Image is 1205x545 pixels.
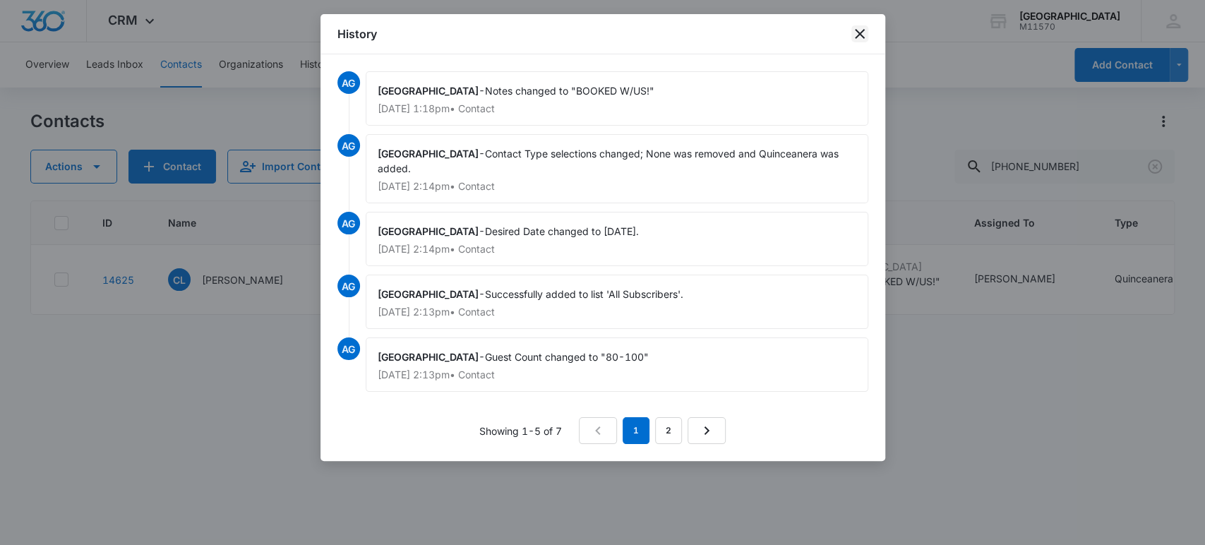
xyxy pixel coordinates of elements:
[337,337,360,360] span: AG
[378,85,479,97] span: [GEOGRAPHIC_DATA]
[378,148,479,160] span: [GEOGRAPHIC_DATA]
[366,134,868,203] div: -
[485,351,649,363] span: Guest Count changed to "80-100"
[337,275,360,297] span: AG
[485,225,639,237] span: Desired Date changed to [DATE].
[378,370,856,380] p: [DATE] 2:13pm • Contact
[337,71,360,94] span: AG
[378,307,856,317] p: [DATE] 2:13pm • Contact
[378,288,479,300] span: [GEOGRAPHIC_DATA]
[378,225,479,237] span: [GEOGRAPHIC_DATA]
[366,71,868,126] div: -
[378,244,856,254] p: [DATE] 2:14pm • Contact
[378,181,856,191] p: [DATE] 2:14pm • Contact
[688,417,726,444] a: Next Page
[579,417,726,444] nav: Pagination
[623,417,649,444] em: 1
[378,148,841,174] span: Contact Type selections changed; None was removed and Quinceanera was added.
[485,288,683,300] span: Successfully added to list 'All Subscribers'.
[366,337,868,392] div: -
[378,104,856,114] p: [DATE] 1:18pm • Contact
[655,417,682,444] a: Page 2
[337,25,377,42] h1: History
[366,212,868,266] div: -
[337,134,360,157] span: AG
[479,424,562,438] p: Showing 1-5 of 7
[851,25,868,42] button: close
[337,212,360,234] span: AG
[378,351,479,363] span: [GEOGRAPHIC_DATA]
[366,275,868,329] div: -
[485,85,654,97] span: Notes changed to "BOOKED W/US!"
